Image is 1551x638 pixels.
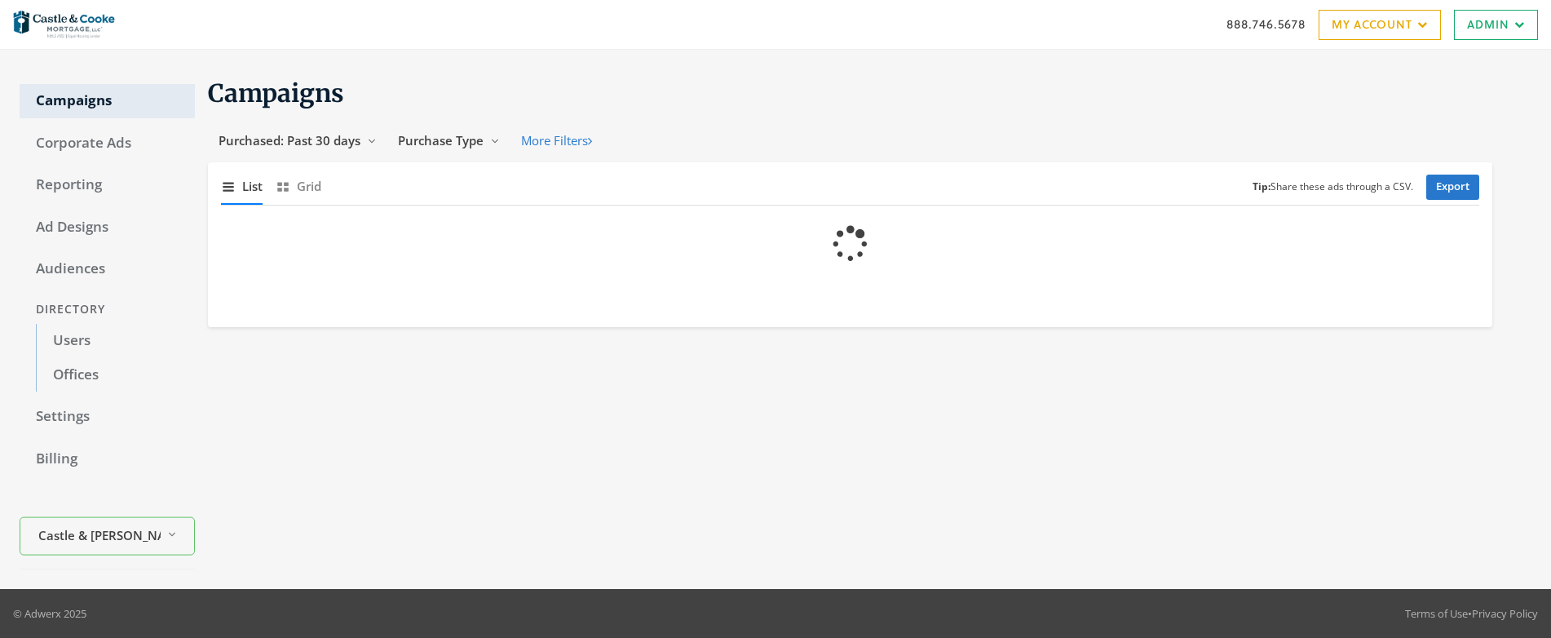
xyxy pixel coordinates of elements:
span: List [242,177,263,196]
a: Billing [20,442,195,476]
small: Share these ads through a CSV. [1253,179,1413,195]
button: Purchase Type [387,126,510,156]
a: Offices [36,358,195,392]
a: Corporate Ads [20,126,195,161]
p: © Adwerx 2025 [13,605,86,622]
a: 888.746.5678 [1226,16,1306,33]
button: Grid [276,169,321,204]
a: Terms of Use [1405,606,1468,621]
a: Reporting [20,168,195,202]
a: Users [36,324,195,358]
b: Tip: [1253,179,1270,193]
span: Purchased: Past 30 days [219,132,360,148]
a: Ad Designs [20,210,195,245]
button: Castle & [PERSON_NAME] Mortgage [20,517,195,556]
img: Adwerx [13,4,115,45]
span: Grid [297,177,321,196]
div: • [1405,605,1538,622]
a: Admin [1454,10,1538,40]
a: Settings [20,400,195,434]
a: My Account [1319,10,1441,40]
a: Campaigns [20,84,195,118]
a: Privacy Policy [1472,606,1538,621]
span: Castle & [PERSON_NAME] Mortgage [38,525,161,544]
div: Directory [20,295,195,325]
span: Campaigns [208,78,344,109]
button: More Filters [510,126,603,156]
a: Audiences [20,252,195,286]
button: List [221,169,263,204]
a: Export [1426,175,1479,200]
span: Purchase Type [398,132,484,148]
button: Purchased: Past 30 days [208,126,387,156]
